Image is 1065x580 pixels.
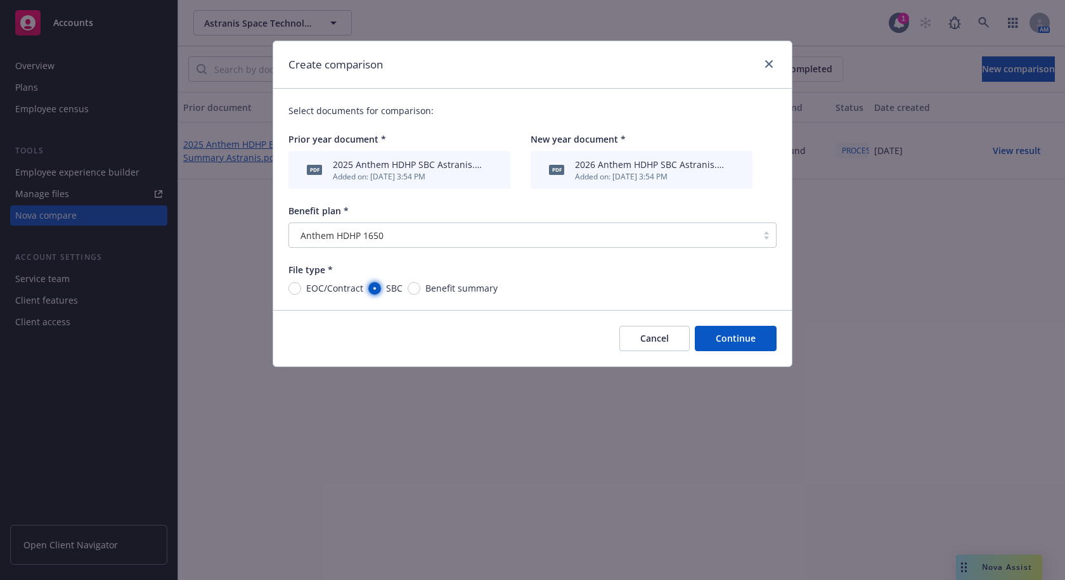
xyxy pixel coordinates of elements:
[288,282,301,295] input: EOC/Contract
[368,282,381,295] input: SBC
[730,164,740,177] button: archive file
[408,282,420,295] input: Benefit summary
[288,56,383,73] h1: Create comparison
[295,229,751,242] span: Anthem HDHP 1650
[575,171,725,182] div: Added on: [DATE] 3:54 PM
[333,158,482,171] div: 2025 Anthem HDHP SBC Astranis.pdf
[288,133,386,145] span: Prior year document *
[333,171,482,182] div: Added on: [DATE] 3:54 PM
[288,205,349,217] span: Benefit plan *
[695,326,777,351] button: Continue
[487,164,498,177] button: archive file
[549,165,564,174] span: pdf
[425,281,498,295] span: Benefit summary
[531,133,626,145] span: New year document *
[761,56,777,72] a: close
[307,165,322,174] span: pdf
[300,229,384,242] span: Anthem HDHP 1650
[619,326,690,351] button: Cancel
[288,104,777,117] p: Select documents for comparison:
[288,264,333,276] span: File type *
[386,281,403,295] span: SBC
[575,158,725,171] div: 2026 Anthem HDHP SBC Astranis.pdf
[306,281,363,295] span: EOC/Contract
